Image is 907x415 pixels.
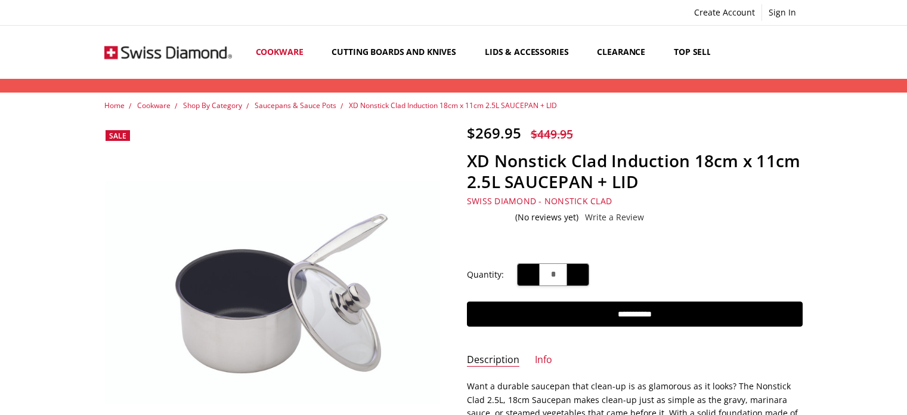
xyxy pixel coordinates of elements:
[587,26,664,79] a: Clearance
[475,26,587,79] a: Lids & Accessories
[664,26,736,79] a: Top Sellers
[467,268,504,281] label: Quantity:
[467,195,612,207] a: Swiss Diamond - Nonstick Clad
[467,123,521,143] span: $269.95
[535,353,552,367] a: Info
[109,131,126,141] span: Sale
[137,100,171,110] a: Cookware
[104,27,232,78] img: Free Shipping On Every Order
[531,126,573,142] span: $449.95
[688,4,761,21] a: Create Account
[349,100,557,110] a: XD Nonstick Clad Induction 18cm x 11cm 2.5L SAUCEPAN + LID
[585,213,644,222] a: Write a Review
[762,4,803,21] a: Sign In
[255,100,336,110] a: Saucepans & Sauce Pots
[515,213,578,222] span: (No reviews yet)
[467,353,519,367] a: Description
[321,26,475,79] a: Cutting boards and knives
[246,26,322,79] a: Cookware
[183,100,242,110] a: Shop By Category
[104,100,125,110] a: Home
[104,180,440,404] img: XD Nonstick Clad Induction 18cm x 11cm 2.5L SAUCEPAN + LID
[467,150,803,192] h1: XD Nonstick Clad Induction 18cm x 11cm 2.5L SAUCEPAN + LID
